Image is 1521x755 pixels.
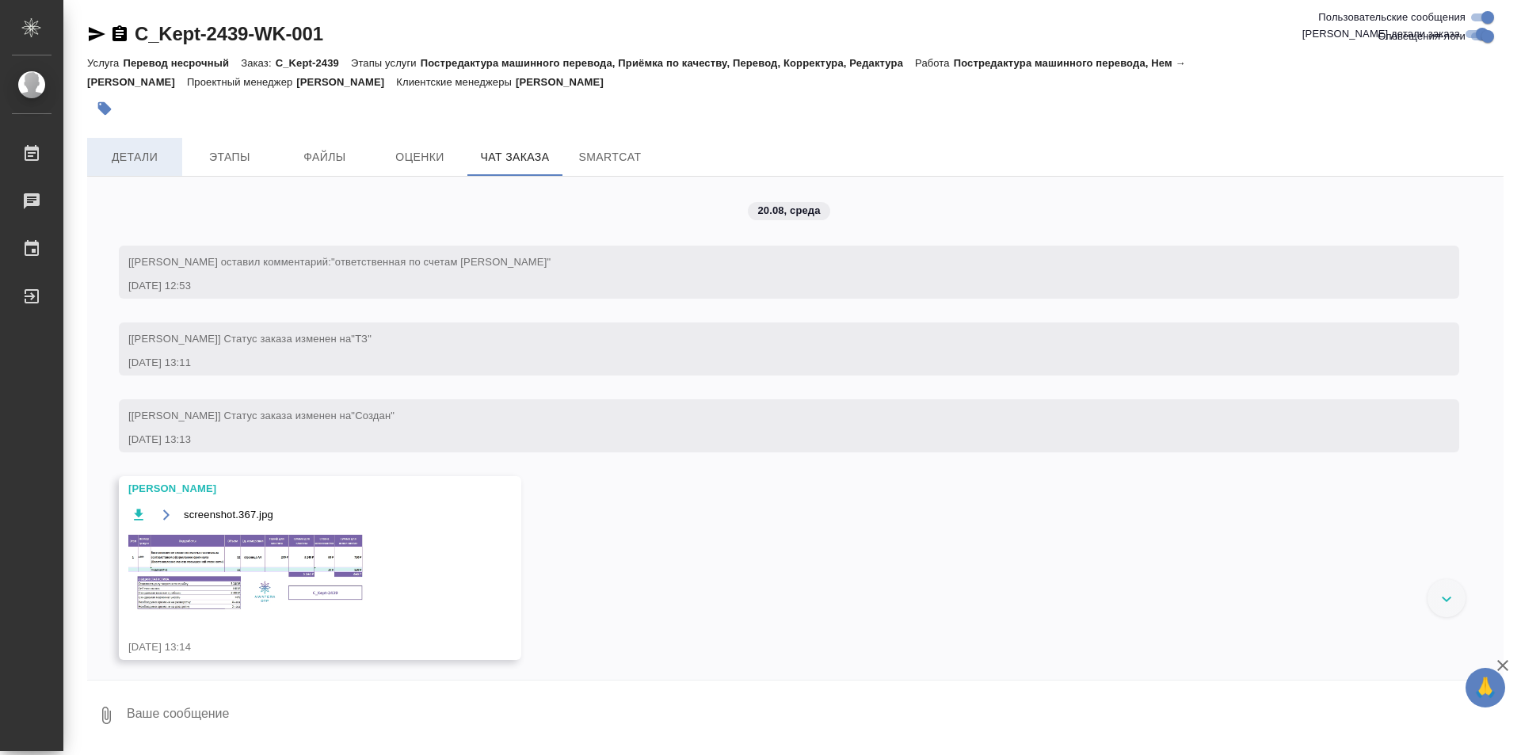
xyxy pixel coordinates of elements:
[572,147,648,167] span: SmartCat
[156,505,176,524] button: Открыть на драйве
[1472,671,1499,704] span: 🙏
[128,256,551,268] span: [[PERSON_NAME] оставил комментарий:
[135,23,323,44] a: C_Kept-2439-WK-001
[128,505,148,524] button: Скачать
[123,57,241,69] p: Перевод несрочный
[396,76,516,88] p: Клиентские менеджеры
[241,57,275,69] p: Заказ:
[128,355,1404,371] div: [DATE] 13:11
[87,25,106,44] button: Скопировать ссылку для ЯМессенджера
[97,147,173,167] span: Детали
[296,76,396,88] p: [PERSON_NAME]
[382,147,458,167] span: Оценки
[1378,29,1466,44] span: Оповещения-логи
[351,333,372,345] span: "ТЗ"
[915,57,954,69] p: Работа
[477,147,553,167] span: Чат заказа
[516,76,616,88] p: [PERSON_NAME]
[757,203,820,219] p: 20.08, среда
[128,639,466,655] div: [DATE] 13:14
[187,76,296,88] p: Проектный менеджер
[87,91,122,126] button: Добавить тэг
[128,532,366,612] img: screenshot.367.jpg
[128,481,466,497] div: [PERSON_NAME]
[1318,10,1466,25] span: Пользовательские сообщения
[128,410,395,421] span: [[PERSON_NAME]] Статус заказа изменен на
[1466,668,1505,707] button: 🙏
[128,432,1404,448] div: [DATE] 13:13
[110,25,129,44] button: Скопировать ссылку
[287,147,363,167] span: Файлы
[331,256,551,268] span: "ответственная по счетам [PERSON_NAME]"
[184,507,273,523] span: screenshot.367.jpg
[1302,26,1460,42] span: [PERSON_NAME] детали заказа
[351,410,395,421] span: "Создан"
[128,278,1404,294] div: [DATE] 12:53
[276,57,351,69] p: C_Kept-2439
[192,147,268,167] span: Этапы
[351,57,421,69] p: Этапы услуги
[87,57,123,69] p: Услуга
[421,57,915,69] p: Постредактура машинного перевода, Приёмка по качеству, Перевод, Корректура, Редактура
[128,333,372,345] span: [[PERSON_NAME]] Статус заказа изменен на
